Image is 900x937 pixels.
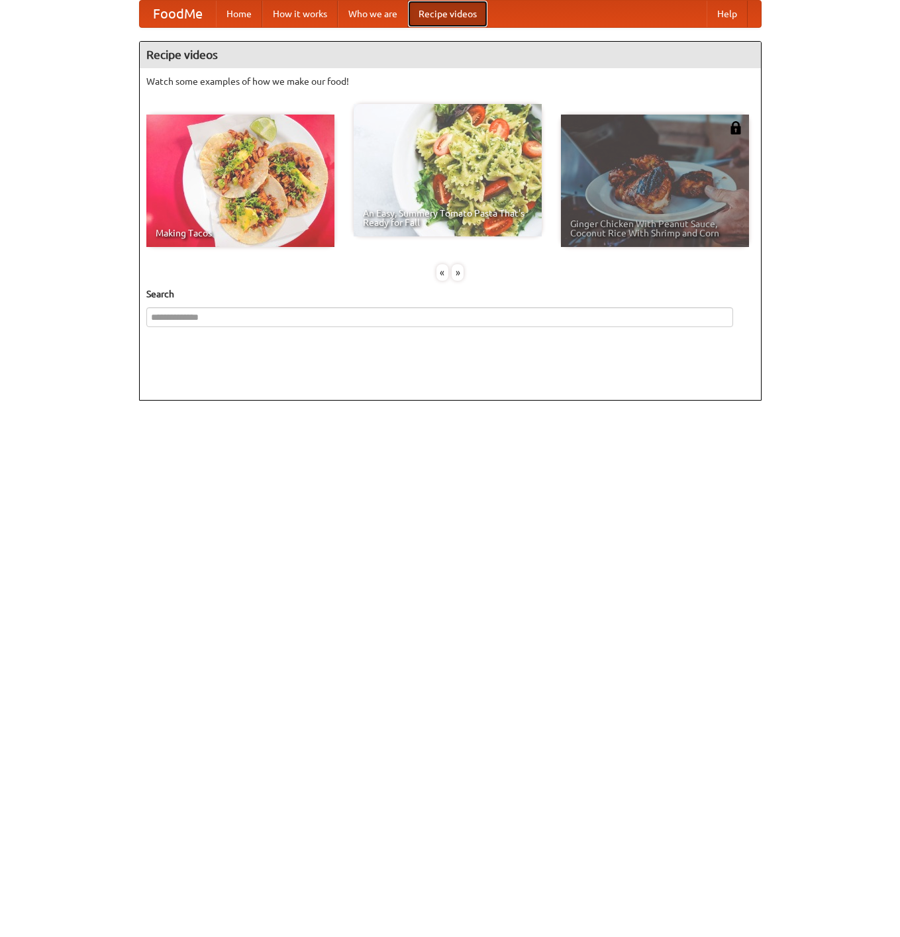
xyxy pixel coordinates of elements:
a: An Easy, Summery Tomato Pasta That's Ready for Fall [354,104,542,236]
span: Making Tacos [156,228,325,238]
p: Watch some examples of how we make our food! [146,75,754,88]
h4: Recipe videos [140,42,761,68]
div: » [452,264,464,281]
div: « [436,264,448,281]
a: Home [216,1,262,27]
a: Recipe videos [408,1,487,27]
a: Who we are [338,1,408,27]
a: Help [707,1,748,27]
h5: Search [146,287,754,301]
a: How it works [262,1,338,27]
span: An Easy, Summery Tomato Pasta That's Ready for Fall [363,209,532,227]
a: FoodMe [140,1,216,27]
a: Making Tacos [146,115,334,247]
img: 483408.png [729,121,742,134]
